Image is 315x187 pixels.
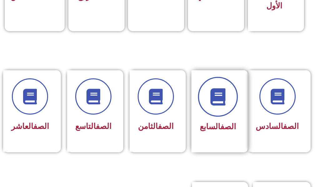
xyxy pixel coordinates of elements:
[256,122,299,131] span: السادس
[220,122,236,131] a: الصف
[158,122,174,131] a: الصف
[283,122,299,131] a: الصف
[11,122,49,131] span: العاشر
[33,122,49,131] a: الصف
[96,122,111,131] a: الصف
[200,122,236,131] span: السابع
[138,122,174,131] span: الثامن
[75,122,111,131] span: التاسع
